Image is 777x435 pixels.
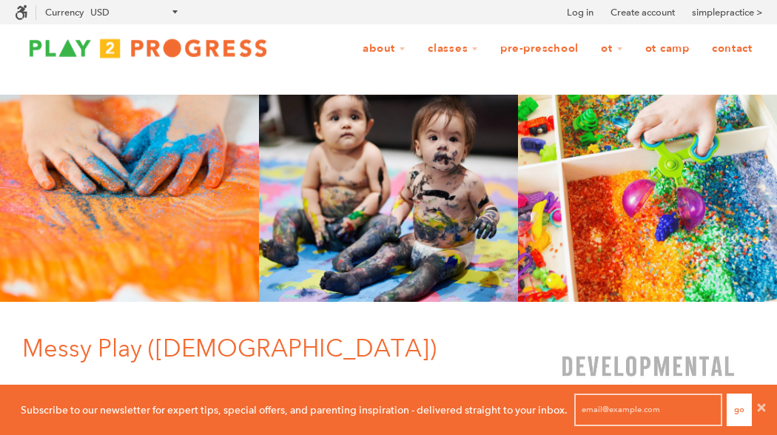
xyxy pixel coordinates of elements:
[692,5,762,20] a: simplepractice >
[610,5,675,20] a: Create account
[418,35,488,63] a: Classes
[636,35,699,63] a: OT Camp
[574,394,722,426] input: email@example.com
[22,331,507,365] h1: Messy Play ([DEMOGRAPHIC_DATA])
[15,33,281,63] img: Play2Progress logo
[353,35,415,63] a: About
[702,35,762,63] a: Contact
[21,402,568,418] p: Subscribe to our newsletter for expert tips, special offers, and parenting inspiration - delivere...
[727,394,752,426] button: Go
[591,35,633,63] a: OT
[491,35,588,63] a: Pre-Preschool
[567,5,593,20] a: Log in
[45,7,84,18] label: Currency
